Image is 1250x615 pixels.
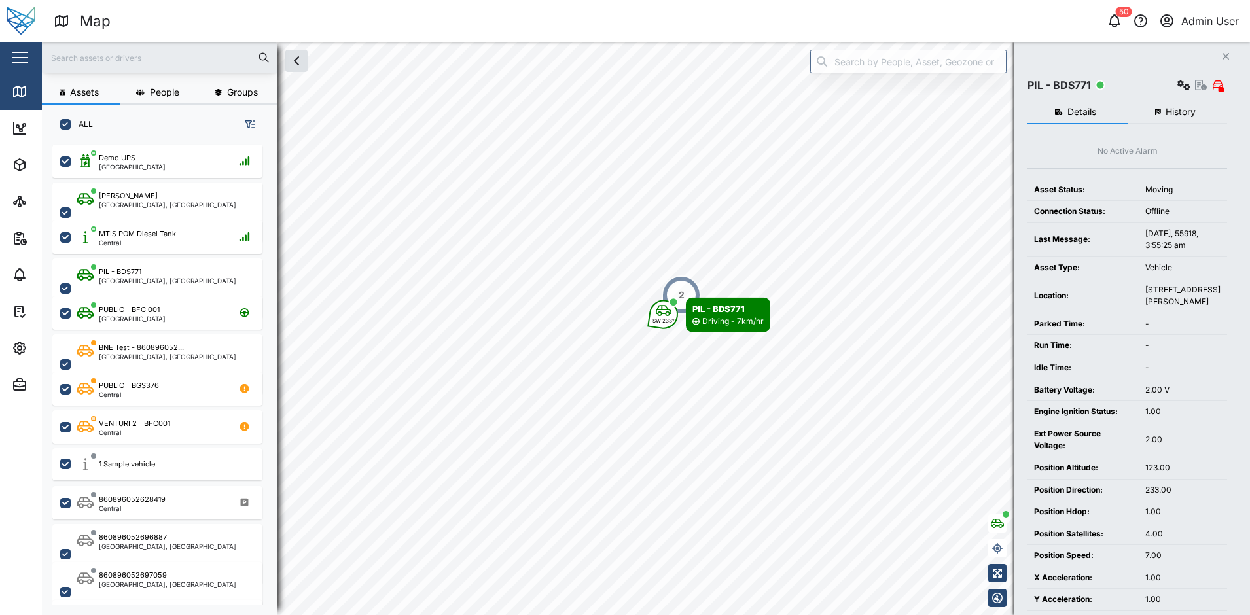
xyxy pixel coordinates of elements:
[810,50,1007,73] input: Search by People, Asset, Geozone or Place
[34,341,80,355] div: Settings
[99,202,236,208] div: [GEOGRAPHIC_DATA], [GEOGRAPHIC_DATA]
[1034,550,1132,562] div: Position Speed:
[1145,284,1221,308] div: [STREET_ADDRESS][PERSON_NAME]
[1034,572,1132,584] div: X Acceleration:
[1034,290,1132,302] div: Location:
[1034,234,1132,246] div: Last Message:
[1145,406,1221,418] div: 1.00
[227,88,258,97] span: Groups
[1116,7,1132,17] div: 50
[1034,262,1132,274] div: Asset Type:
[34,231,79,245] div: Reports
[702,315,764,328] div: Driving - 7km/hr
[679,288,685,302] div: 2
[1145,228,1221,252] div: [DATE], 55918, 3:55:25 am
[34,194,65,209] div: Sites
[1145,462,1221,474] div: 123.00
[1145,340,1221,352] div: -
[34,158,75,172] div: Assets
[42,42,1250,615] canvas: Map
[1034,462,1132,474] div: Position Altitude:
[1145,550,1221,562] div: 7.00
[1145,484,1221,497] div: 233.00
[99,277,236,284] div: [GEOGRAPHIC_DATA], [GEOGRAPHIC_DATA]
[150,88,179,97] span: People
[649,298,770,332] div: Map marker
[1098,145,1158,158] div: No Active Alarm
[34,304,70,319] div: Tasks
[99,342,184,353] div: BNE Test - 860896052...
[34,378,73,392] div: Admin
[99,494,166,505] div: 860896052628419
[1034,593,1132,606] div: Y Acceleration:
[1034,384,1132,396] div: Battery Voltage:
[1145,384,1221,396] div: 2.00 V
[99,315,166,322] div: [GEOGRAPHIC_DATA]
[1145,262,1221,274] div: Vehicle
[1067,107,1096,116] span: Details
[1034,428,1132,452] div: Ext Power Source Voltage:
[99,429,170,436] div: Central
[70,88,99,97] span: Assets
[1034,528,1132,540] div: Position Satellites:
[99,532,167,543] div: 860896052696887
[1034,362,1132,374] div: Idle Time:
[99,353,236,360] div: [GEOGRAPHIC_DATA], [GEOGRAPHIC_DATA]
[1034,484,1132,497] div: Position Direction:
[99,581,236,588] div: [GEOGRAPHIC_DATA], [GEOGRAPHIC_DATA]
[1166,107,1196,116] span: History
[1034,406,1132,418] div: Engine Ignition Status:
[652,317,675,325] div: SW 233°
[99,164,166,170] div: [GEOGRAPHIC_DATA]
[1181,13,1239,29] div: Admin User
[99,228,176,239] div: MTIS POM Diesel Tank
[1034,506,1132,518] div: Position Hdop:
[99,505,166,512] div: Central
[1145,205,1221,218] div: Offline
[662,275,701,315] div: Map marker
[34,121,93,135] div: Dashboard
[99,239,176,246] div: Central
[1034,205,1132,218] div: Connection Status:
[692,302,764,315] div: PIL - BDS771
[1034,318,1132,330] div: Parked Time:
[34,84,63,99] div: Map
[99,543,236,550] div: [GEOGRAPHIC_DATA], [GEOGRAPHIC_DATA]
[1034,184,1132,196] div: Asset Status:
[1145,572,1221,584] div: 1.00
[99,304,160,315] div: PUBLIC - BFC 001
[1034,340,1132,352] div: Run Time:
[50,48,270,67] input: Search assets or drivers
[1145,506,1221,518] div: 1.00
[34,268,75,282] div: Alarms
[99,380,159,391] div: PUBLIC - BGS376
[99,418,170,429] div: VENTURI 2 - BFC001
[52,140,277,605] div: grid
[99,266,141,277] div: PIL - BDS771
[1145,434,1221,446] div: 2.00
[7,7,35,35] img: Main Logo
[1027,77,1091,94] div: PIL - BDS771
[1145,362,1221,374] div: -
[1145,184,1221,196] div: Moving
[1158,12,1240,30] button: Admin User
[99,459,155,470] div: 1 Sample vehicle
[1145,318,1221,330] div: -
[99,391,159,398] div: Central
[1145,593,1221,606] div: 1.00
[99,152,135,164] div: Demo UPS
[99,570,167,581] div: 860896052697059
[1145,528,1221,540] div: 4.00
[71,119,93,130] label: ALL
[80,10,111,33] div: Map
[99,190,158,202] div: [PERSON_NAME]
